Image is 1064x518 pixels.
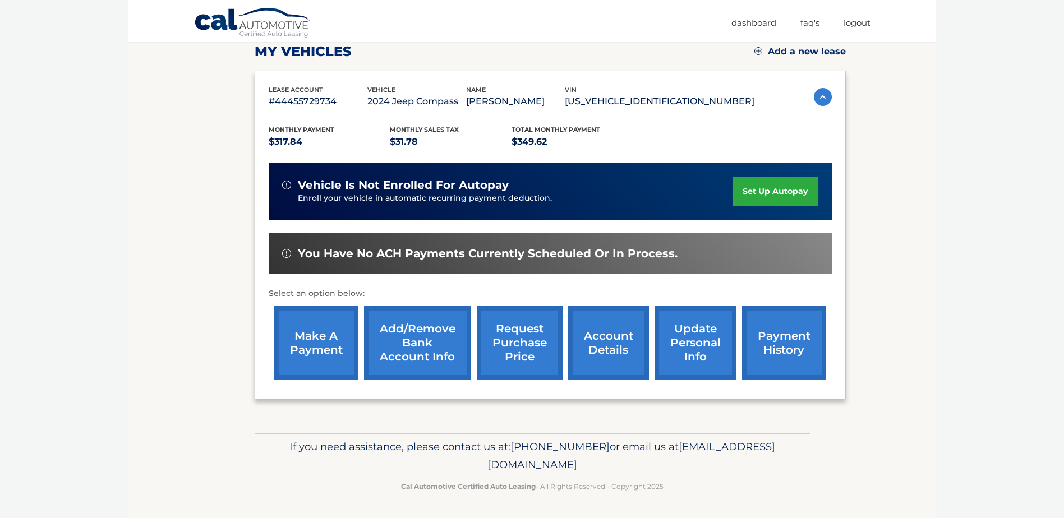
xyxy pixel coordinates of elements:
a: make a payment [274,306,358,380]
span: vin [565,86,577,94]
a: Add/Remove bank account info [364,306,471,380]
a: FAQ's [800,13,819,32]
span: Monthly sales Tax [390,126,459,133]
img: alert-white.svg [282,249,291,258]
p: [PERSON_NAME] [466,94,565,109]
a: account details [568,306,649,380]
p: If you need assistance, please contact us at: or email us at [262,438,803,474]
p: - All Rights Reserved - Copyright 2025 [262,480,803,492]
img: alert-white.svg [282,181,291,189]
h2: my vehicles [255,43,352,60]
span: You have no ACH payments currently scheduled or in process. [298,247,678,261]
a: Cal Automotive [194,7,312,40]
p: $349.62 [512,134,633,150]
p: $31.78 [390,134,512,150]
span: Total Monthly Payment [512,126,600,133]
span: Monthly Payment [269,126,334,133]
span: lease account [269,86,323,94]
a: request purchase price [477,306,563,380]
a: Dashboard [731,13,776,32]
span: [EMAIL_ADDRESS][DOMAIN_NAME] [487,440,775,471]
strong: Cal Automotive Certified Auto Leasing [401,482,536,491]
p: Select an option below: [269,287,832,300]
span: name [466,86,486,94]
img: add.svg [754,47,762,55]
span: [PHONE_NUMBER] [510,440,610,453]
img: accordion-active.svg [814,88,832,106]
a: Logout [844,13,870,32]
a: Add a new lease [754,46,846,57]
p: Enroll your vehicle in automatic recurring payment deduction. [298,192,733,205]
span: vehicle is not enrolled for autopay [298,178,509,192]
p: [US_VEHICLE_IDENTIFICATION_NUMBER] [565,94,754,109]
a: payment history [742,306,826,380]
p: $317.84 [269,134,390,150]
span: vehicle [367,86,395,94]
a: set up autopay [733,177,818,206]
a: update personal info [655,306,736,380]
p: 2024 Jeep Compass [367,94,466,109]
p: #44455729734 [269,94,367,109]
